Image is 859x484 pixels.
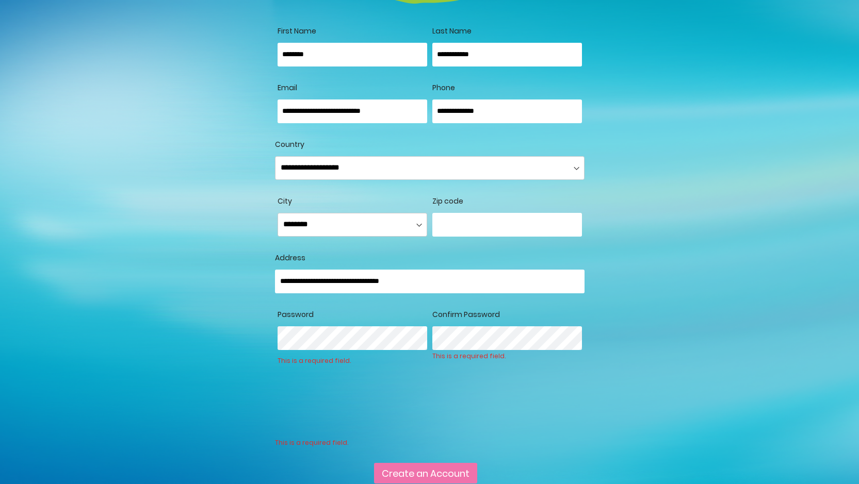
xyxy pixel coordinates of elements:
span: First Name [278,26,316,36]
div: This is a required field. [432,352,506,361]
span: City [278,196,292,206]
span: Country [275,139,304,149]
span: Confirm Password [432,309,500,320]
span: Last Name [432,26,472,36]
span: Password [278,309,314,320]
span: Zip code [432,196,463,206]
span: Address [275,253,305,263]
span: Phone [432,82,455,93]
button: Create an Account [374,463,477,483]
div: This is a required field. [275,438,348,447]
span: Create an Account [382,467,469,480]
span: Email [278,82,297,93]
div: This is a required field. [278,356,351,365]
iframe: reCAPTCHA [275,397,432,437]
